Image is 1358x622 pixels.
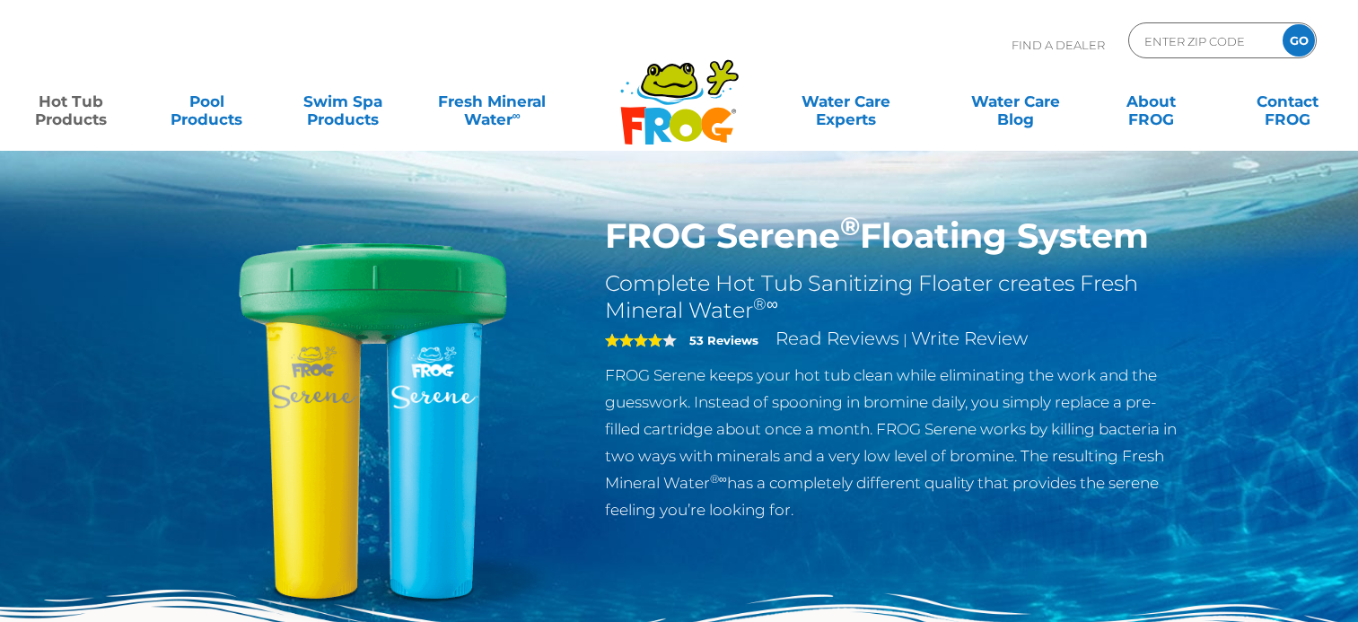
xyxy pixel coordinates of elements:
a: AboutFROG [1099,83,1205,119]
span: | [903,331,907,348]
input: GO [1283,24,1315,57]
p: Find A Dealer [1012,22,1105,67]
a: PoolProducts [154,83,260,119]
span: 4 [605,333,662,347]
sup: ® [840,210,860,241]
a: Fresh MineralWater∞ [426,83,558,119]
h2: Complete Hot Tub Sanitizing Floater creates Fresh Mineral Water [605,270,1191,324]
a: Water CareBlog [962,83,1068,119]
a: Water CareExperts [760,83,932,119]
h1: FROG Serene Floating System [605,215,1191,257]
sup: ∞ [513,109,521,122]
a: Hot TubProducts [18,83,124,119]
sup: ®∞ [710,472,727,486]
strong: 53 Reviews [689,333,758,347]
img: Frog Products Logo [610,36,749,145]
a: Read Reviews [775,328,899,349]
a: ContactFROG [1234,83,1340,119]
a: Write Review [911,328,1028,349]
p: FROG Serene keeps your hot tub clean while eliminating the work and the guesswork. Instead of spo... [605,362,1191,523]
a: Swim SpaProducts [290,83,396,119]
sup: ®∞ [753,294,778,314]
